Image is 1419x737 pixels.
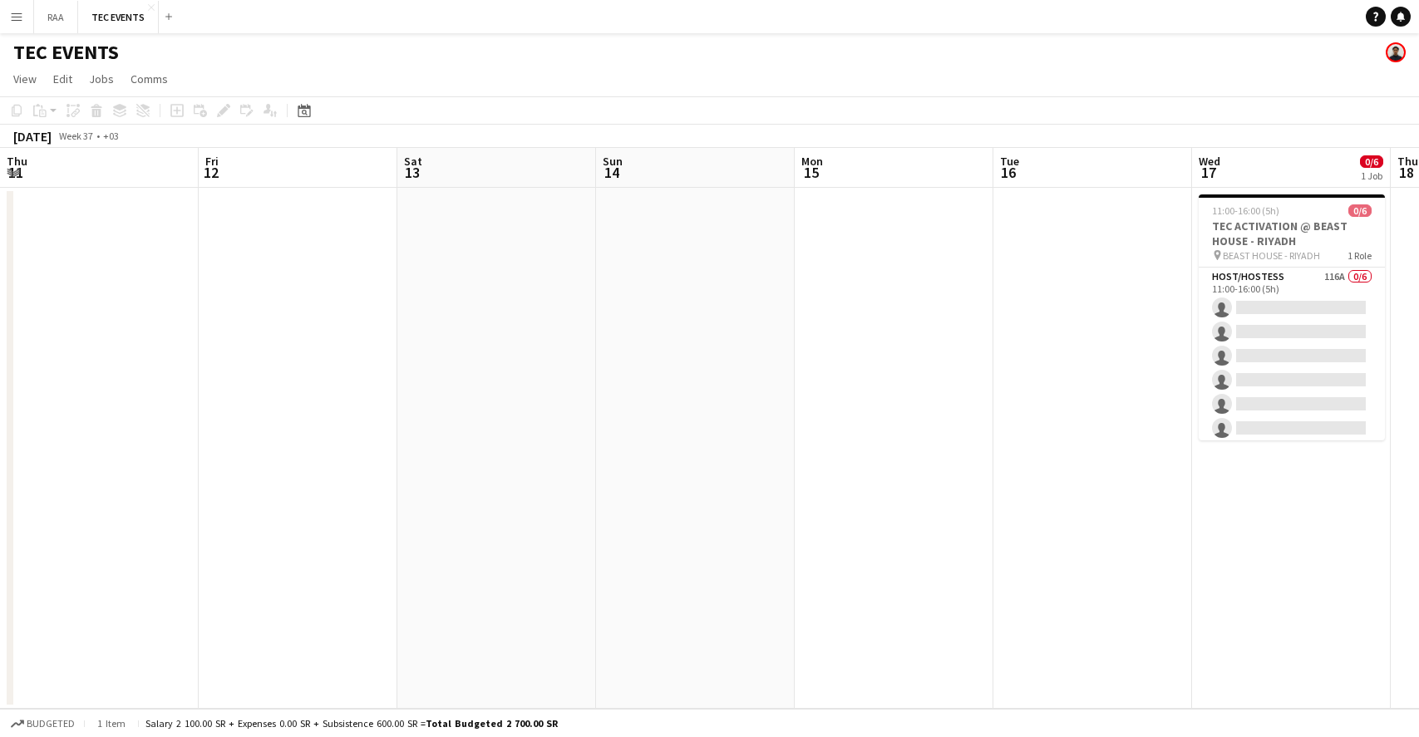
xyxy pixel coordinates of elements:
[1199,219,1385,248] h3: TEC ACTIVATION @ BEAST HOUSE - RIYADH
[78,1,159,33] button: TEC EVENTS
[27,718,75,730] span: Budgeted
[203,163,219,182] span: 12
[600,163,623,182] span: 14
[402,163,422,182] span: 13
[801,154,823,169] span: Mon
[82,68,121,90] a: Jobs
[799,163,823,182] span: 15
[124,68,175,90] a: Comms
[998,163,1019,182] span: 16
[1199,194,1385,440] app-job-card: 11:00-16:00 (5h)0/6TEC ACTIVATION @ BEAST HOUSE - RIYADH BEAST HOUSE - RIYADH1 RoleHost/Hostess11...
[1397,154,1418,169] span: Thu
[13,128,52,145] div: [DATE]
[1361,170,1382,182] div: 1 Job
[13,71,37,86] span: View
[4,163,27,182] span: 11
[131,71,168,86] span: Comms
[1348,204,1372,217] span: 0/6
[7,154,27,169] span: Thu
[8,715,77,733] button: Budgeted
[103,130,119,142] div: +03
[34,1,78,33] button: RAA
[1348,249,1372,262] span: 1 Role
[7,68,43,90] a: View
[1000,154,1019,169] span: Tue
[55,130,96,142] span: Week 37
[404,154,422,169] span: Sat
[1386,42,1406,62] app-user-avatar: Kenan Tesfaselase
[145,717,558,730] div: Salary 2 100.00 SR + Expenses 0.00 SR + Subsistence 600.00 SR =
[1223,249,1320,262] span: BEAST HOUSE - RIYADH
[1395,163,1418,182] span: 18
[13,40,119,65] h1: TEC EVENTS
[1199,268,1385,445] app-card-role: Host/Hostess116A0/611:00-16:00 (5h)
[1212,204,1279,217] span: 11:00-16:00 (5h)
[1199,154,1220,169] span: Wed
[91,717,131,730] span: 1 item
[47,68,79,90] a: Edit
[89,71,114,86] span: Jobs
[1360,155,1383,168] span: 0/6
[205,154,219,169] span: Fri
[426,717,558,730] span: Total Budgeted 2 700.00 SR
[603,154,623,169] span: Sun
[1196,163,1220,182] span: 17
[53,71,72,86] span: Edit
